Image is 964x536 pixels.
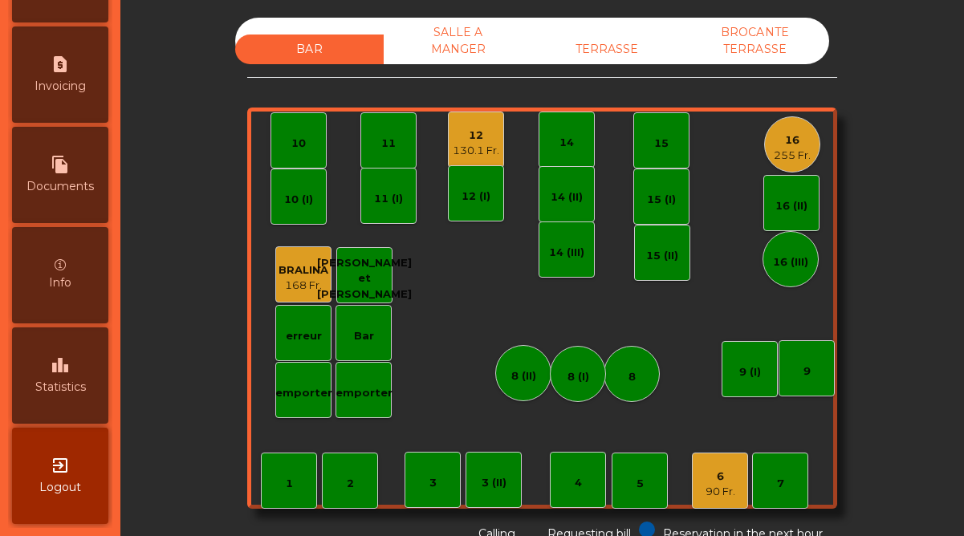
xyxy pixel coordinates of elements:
[275,385,332,401] div: emporter
[51,155,70,174] i: file_copy
[347,476,354,492] div: 2
[354,328,374,344] div: Bar
[681,18,829,64] div: BROCANTE TERRASSE
[549,245,584,261] div: 14 (III)
[646,248,678,264] div: 15 (II)
[511,368,536,384] div: 8 (II)
[381,136,396,152] div: 11
[336,385,393,401] div: emporter
[462,189,490,205] div: 12 (I)
[384,18,532,64] div: SALLE A MANGER
[706,469,735,485] div: 6
[35,379,86,396] span: Statistics
[235,35,384,64] div: BAR
[777,476,784,492] div: 7
[279,278,328,294] div: 168 Fr.
[803,363,811,380] div: 9
[706,484,735,500] div: 90 Fr.
[286,328,322,344] div: erreur
[775,198,807,214] div: 16 (II)
[774,132,811,148] div: 16
[39,479,81,496] span: Logout
[453,143,499,159] div: 130.1 Fr.
[279,262,328,278] div: BRALINA
[284,192,313,208] div: 10 (I)
[773,254,808,270] div: 16 (III)
[559,135,574,151] div: 14
[286,476,293,492] div: 1
[374,191,403,207] div: 11 (I)
[49,274,71,291] span: Info
[51,55,70,74] i: request_page
[317,255,412,303] div: [PERSON_NAME] et [PERSON_NAME]
[51,355,70,375] i: leaderboard
[551,189,583,205] div: 14 (II)
[482,475,506,491] div: 3 (II)
[453,128,499,144] div: 12
[532,35,681,64] div: TERRASSE
[291,136,306,152] div: 10
[429,475,437,491] div: 3
[628,369,636,385] div: 8
[654,136,669,152] div: 15
[51,456,70,475] i: exit_to_app
[575,475,582,491] div: 4
[637,476,644,492] div: 5
[35,78,86,95] span: Invoicing
[774,148,811,164] div: 255 Fr.
[739,364,761,380] div: 9 (I)
[26,178,94,195] span: Documents
[647,192,676,208] div: 15 (I)
[567,369,589,385] div: 8 (I)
